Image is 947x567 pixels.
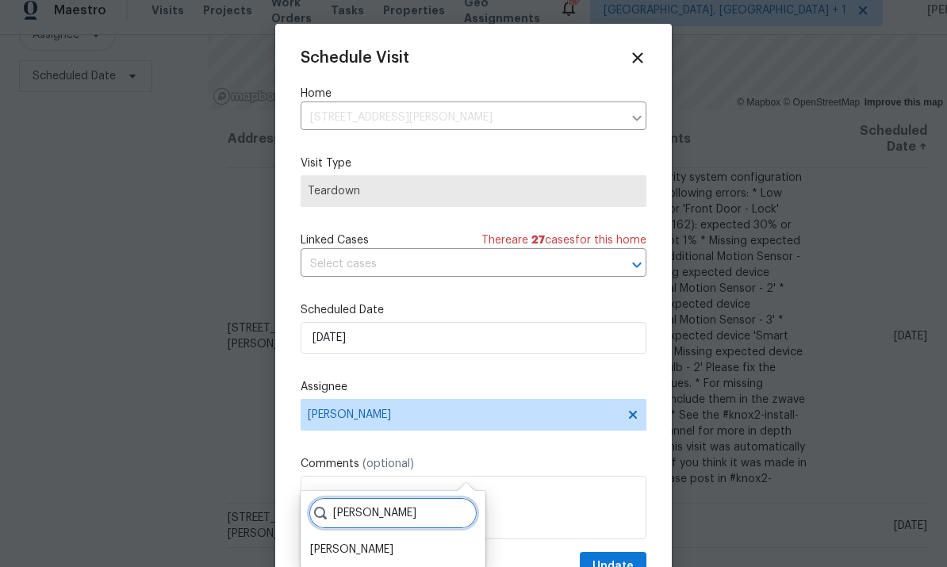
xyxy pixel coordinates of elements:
[531,235,545,246] span: 27
[481,232,646,248] span: There are case s for this home
[301,105,623,130] input: Enter in an address
[301,322,646,354] input: M/D/YYYY
[301,456,646,472] label: Comments
[301,50,409,66] span: Schedule Visit
[301,86,646,102] label: Home
[301,302,646,318] label: Scheduled Date
[362,458,414,469] span: (optional)
[308,408,619,421] span: [PERSON_NAME]
[301,232,369,248] span: Linked Cases
[626,254,648,276] button: Open
[310,542,393,557] div: [PERSON_NAME]
[308,183,639,199] span: Teardown
[629,49,646,67] span: Close
[301,252,602,277] input: Select cases
[301,155,646,171] label: Visit Type
[301,379,646,395] label: Assignee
